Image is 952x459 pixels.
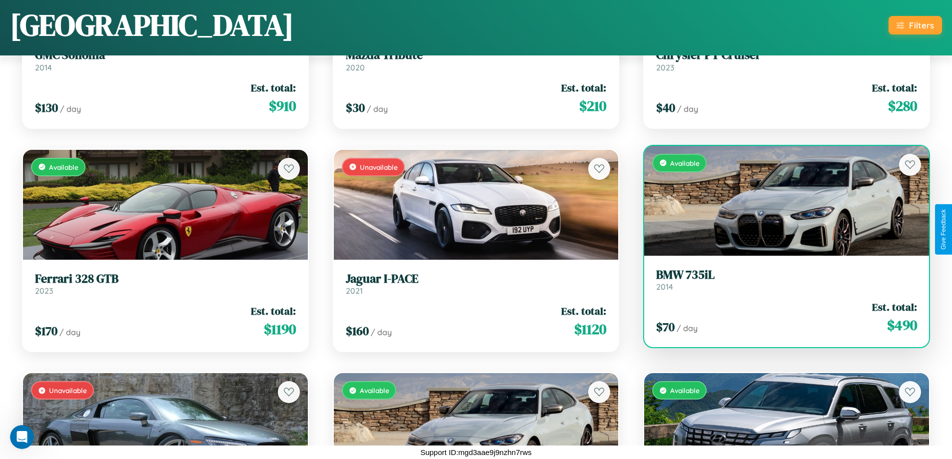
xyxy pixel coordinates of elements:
span: Available [49,163,78,171]
span: $ 1190 [264,319,296,339]
span: $ 70 [656,319,675,335]
span: Available [670,386,700,395]
h3: BMW 735iL [656,268,917,282]
h3: Mazda Tribute [346,48,607,62]
h3: GMC Sonoma [35,48,296,62]
h3: Ferrari 328 GTB [35,272,296,286]
span: / day [59,327,80,337]
a: GMC Sonoma2014 [35,48,296,72]
span: $ 40 [656,99,675,116]
h3: Jaguar I-PACE [346,272,607,286]
span: Est. total: [251,304,296,318]
span: $ 30 [346,99,365,116]
span: $ 130 [35,99,58,116]
a: Chrysler PT Cruiser2023 [656,48,917,72]
span: Est. total: [561,304,606,318]
span: Available [670,159,700,167]
span: Available [360,386,389,395]
span: Est. total: [872,80,917,95]
span: 2023 [656,62,674,72]
span: 2014 [35,62,52,72]
iframe: Intercom live chat [10,425,34,449]
h1: [GEOGRAPHIC_DATA] [10,4,294,45]
span: Unavailable [360,163,398,171]
div: Filters [909,20,934,30]
span: $ 280 [888,96,917,116]
span: Unavailable [49,386,87,395]
span: Est. total: [872,300,917,314]
span: / day [677,104,698,114]
span: 2020 [346,62,365,72]
span: $ 1120 [574,319,606,339]
p: Support ID: mgd3aae9j9nzhn7rws [420,446,532,459]
span: 2014 [656,282,673,292]
span: 2023 [35,286,53,296]
div: Give Feedback [940,209,947,250]
a: Jaguar I-PACE2021 [346,272,607,296]
span: Est. total: [561,80,606,95]
span: $ 210 [579,96,606,116]
span: / day [60,104,81,114]
span: 2021 [346,286,363,296]
span: $ 490 [887,315,917,335]
span: Est. total: [251,80,296,95]
span: / day [367,104,388,114]
span: / day [677,323,698,333]
a: Ferrari 328 GTB2023 [35,272,296,296]
a: BMW 735iL2014 [656,268,917,292]
span: / day [371,327,392,337]
span: $ 160 [346,323,369,339]
h3: Chrysler PT Cruiser [656,48,917,62]
button: Filters [889,16,942,34]
a: Mazda Tribute2020 [346,48,607,72]
span: $ 170 [35,323,57,339]
span: $ 910 [269,96,296,116]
